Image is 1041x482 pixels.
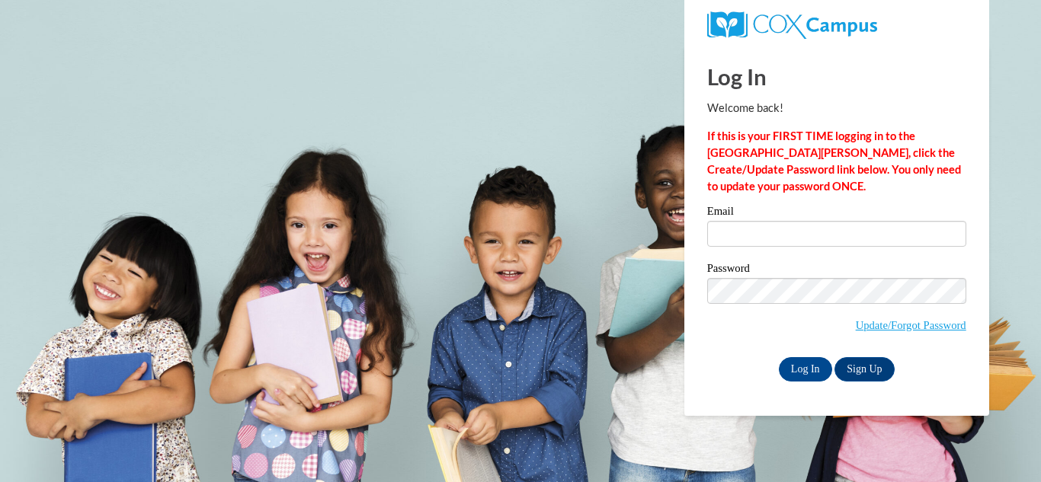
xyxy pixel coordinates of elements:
[707,206,966,221] label: Email
[707,100,966,117] p: Welcome back!
[707,18,877,30] a: COX Campus
[707,61,966,92] h1: Log In
[707,11,877,39] img: COX Campus
[834,357,894,381] a: Sign Up
[707,263,966,278] label: Password
[707,129,961,193] strong: If this is your FIRST TIME logging in to the [GEOGRAPHIC_DATA][PERSON_NAME], click the Create/Upd...
[856,319,966,331] a: Update/Forgot Password
[779,357,832,381] input: Log In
